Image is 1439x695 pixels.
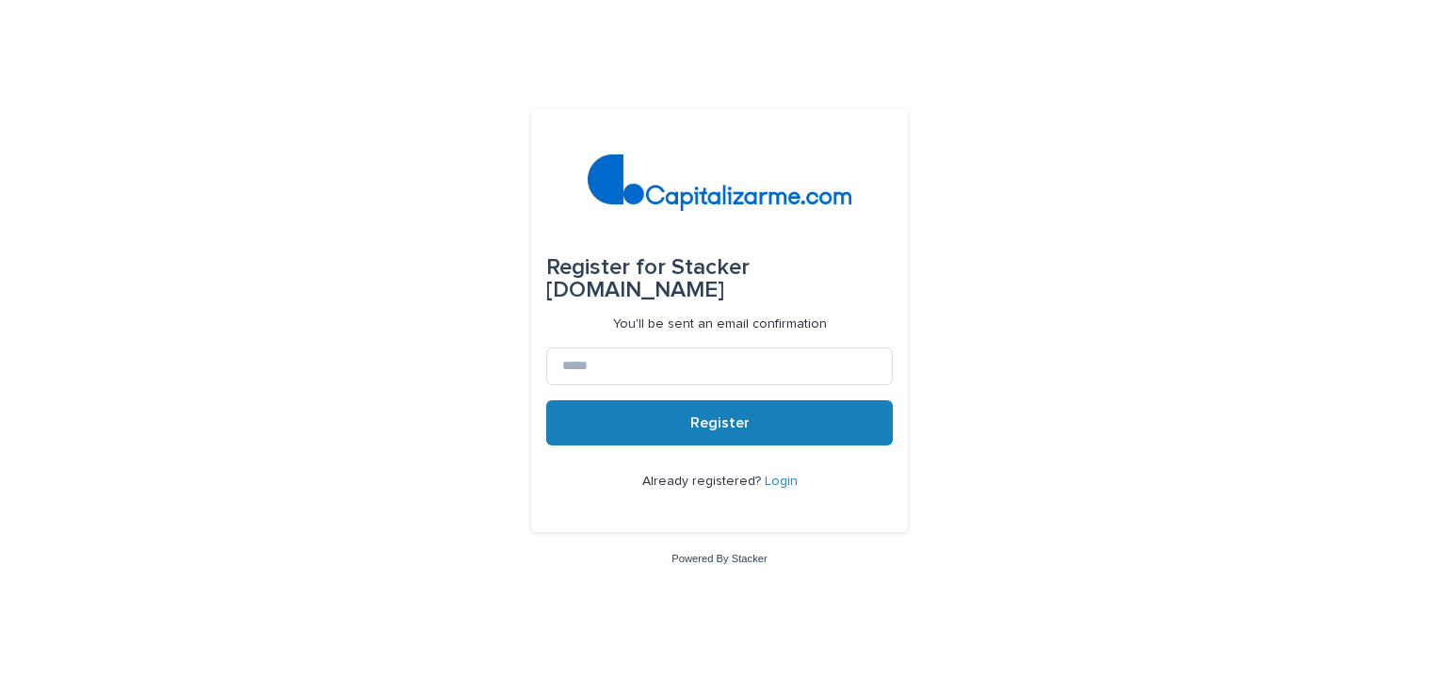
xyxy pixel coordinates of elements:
[671,553,767,564] a: Powered By Stacker
[588,154,852,211] img: 4arMvv9wSvmHTHbXwTim
[546,400,893,445] button: Register
[613,316,827,332] p: You'll be sent an email confirmation
[690,415,750,430] span: Register
[765,475,798,488] a: Login
[642,475,765,488] span: Already registered?
[546,241,893,316] div: Stacker [DOMAIN_NAME]
[546,256,666,279] span: Register for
